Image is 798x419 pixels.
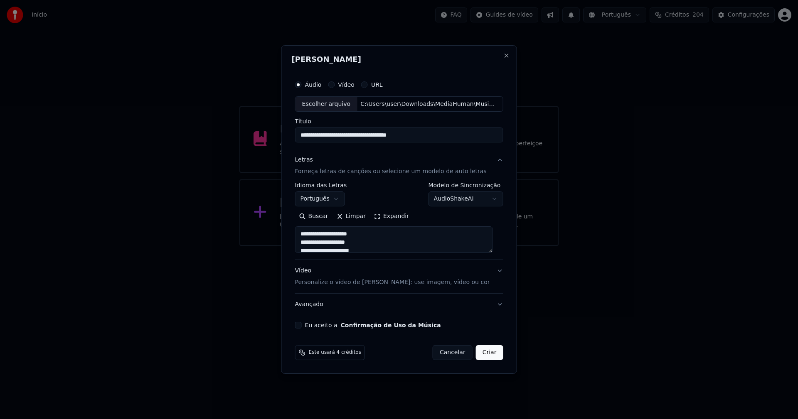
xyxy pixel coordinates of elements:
[476,345,503,360] button: Criar
[433,345,473,360] button: Cancelar
[305,322,441,328] label: Eu aceito a
[295,119,503,125] label: Título
[332,210,370,223] button: Limpar
[295,156,313,164] div: Letras
[295,183,503,260] div: LetrasForneça letras de canções ou selecione um modelo de auto letras
[296,97,357,112] div: Escolher arquivo
[371,82,383,88] label: URL
[305,82,322,88] label: Áudio
[292,56,507,63] h2: [PERSON_NAME]
[309,349,361,356] span: Este usará 4 créditos
[295,278,490,287] p: Personalize o vídeo de [PERSON_NAME]: use imagem, vídeo ou cor
[341,322,441,328] button: Eu aceito a
[295,210,332,223] button: Buscar
[295,149,503,183] button: LetrasForneça letras de canções ou selecione um modelo de auto letras
[295,267,490,287] div: Vídeo
[428,183,503,189] label: Modelo de Sincronização
[338,82,355,88] label: Vídeo
[357,100,498,108] div: C:\Users\user\Downloads\MediaHuman\Music\[PERSON_NAME] - Era Noite de Lua Cheia.mp3
[295,168,487,176] p: Forneça letras de canções ou selecione um modelo de auto letras
[370,210,413,223] button: Expandir
[295,260,503,294] button: VídeoPersonalize o vídeo de [PERSON_NAME]: use imagem, vídeo ou cor
[295,294,503,315] button: Avançado
[295,183,347,189] label: Idioma das Letras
